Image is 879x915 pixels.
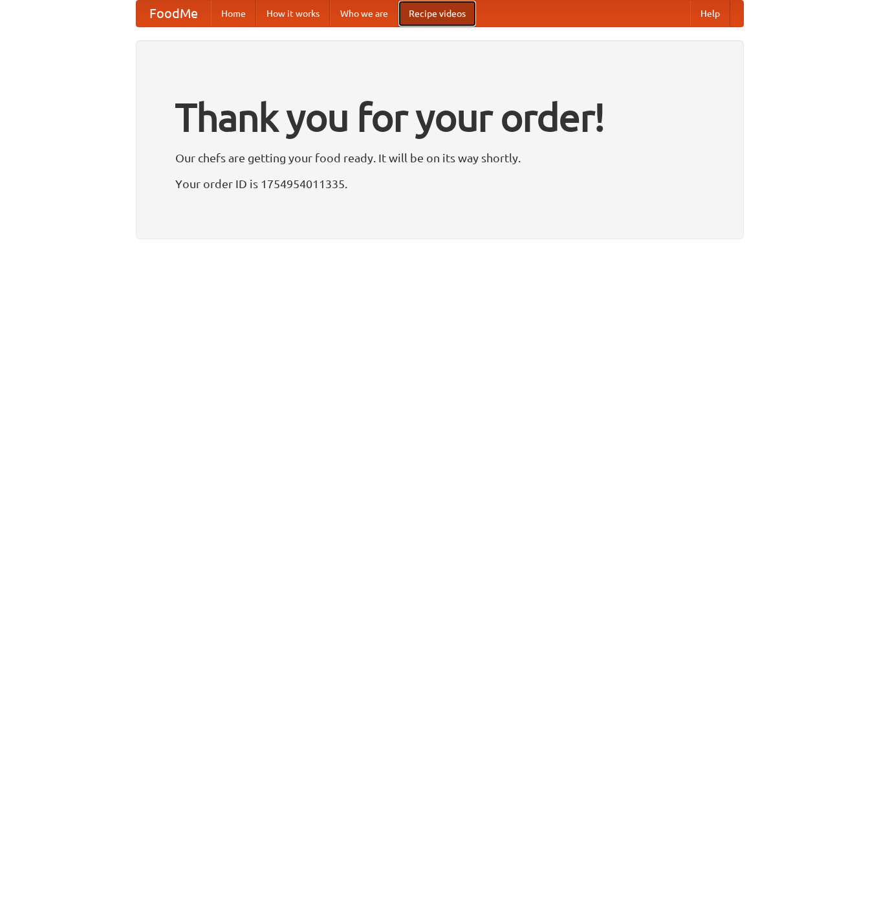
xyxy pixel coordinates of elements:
[136,1,211,27] a: FoodMe
[175,174,704,193] p: Your order ID is 1754954011335.
[690,1,730,27] a: Help
[398,1,476,27] a: Recipe videos
[211,1,256,27] a: Home
[256,1,330,27] a: How it works
[330,1,398,27] a: Who we are
[175,148,704,167] p: Our chefs are getting your food ready. It will be on its way shortly.
[175,86,704,148] h1: Thank you for your order!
